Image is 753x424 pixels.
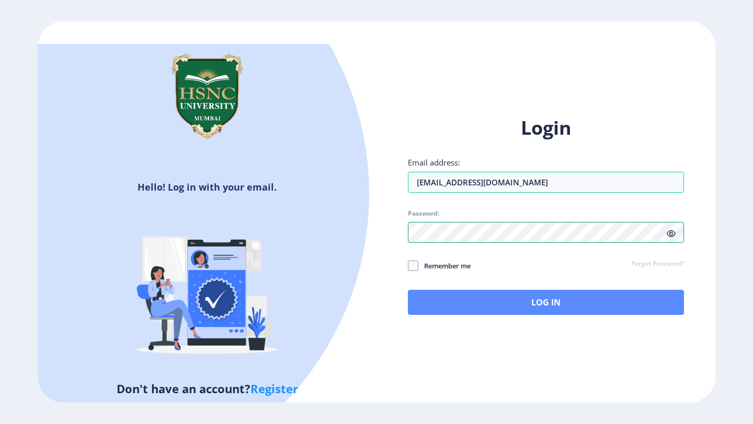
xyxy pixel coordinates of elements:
span: Remember me [418,260,471,272]
a: Forgot Password? [632,260,684,269]
img: Verified-rafiki.svg [116,197,299,380]
h5: Don't have an account? [45,380,369,397]
h1: Login [408,115,684,140]
button: Log In [408,290,684,315]
img: hsnc.png [155,44,259,148]
input: Email address [408,172,684,193]
a: Register [250,381,298,396]
label: Password: [408,209,439,218]
label: Email address: [408,157,460,168]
